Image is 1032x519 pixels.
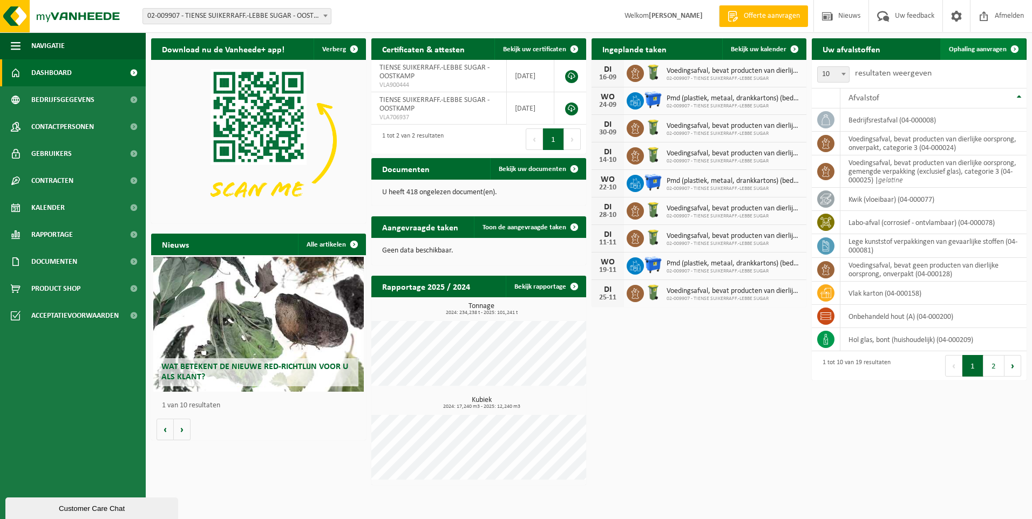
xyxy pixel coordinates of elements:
span: VLA900444 [379,81,498,90]
a: Toon de aangevraagde taken [474,216,585,238]
button: Previous [945,355,962,377]
span: Afvalstof [848,94,879,103]
img: WB-0140-HPE-GN-50 [644,63,662,81]
div: 14-10 [597,156,619,164]
img: WB-0140-HPE-GN-50 [644,118,662,136]
span: VLA706937 [379,113,498,122]
span: Voedingsafval, bevat producten van dierlijke oorsprong, onverpakt, categorie 3 [667,149,801,158]
img: WB-0140-HPE-GN-50 [644,201,662,219]
h2: Download nu de Vanheede+ app! [151,38,295,59]
img: Download de VHEPlus App [151,60,366,221]
span: 02-009907 - TIENSE SUIKERRAFF.-LEBBE SUGAR [667,296,801,302]
div: 30-09 [597,129,619,136]
span: 02-009907 - TIENSE SUIKERRAFF.-LEBBE SUGAR - OOSTKAMP [143,9,331,24]
div: 24-09 [597,101,619,109]
span: Voedingsafval, bevat producten van dierlijke oorsprong, onverpakt, categorie 3 [667,67,801,76]
div: 22-10 [597,184,619,192]
td: voedingsafval, bevat producten van dierlijke oorsprong, gemengde verpakking (exclusief glas), cat... [840,155,1027,188]
span: Offerte aanvragen [741,11,803,22]
td: onbehandeld hout (A) (04-000200) [840,305,1027,328]
span: Navigatie [31,32,65,59]
button: 1 [543,128,564,150]
span: 02-009907 - TIENSE SUIKERRAFF.-LEBBE SUGAR [667,241,801,247]
span: 10 [818,67,849,82]
span: Pmd (plastiek, metaal, drankkartons) (bedrijven) [667,94,801,103]
a: Bekijk rapportage [506,276,585,297]
td: bedrijfsrestafval (04-000008) [840,108,1027,132]
span: Voedingsafval, bevat producten van dierlijke oorsprong, onverpakt, categorie 3 [667,122,801,131]
p: Geen data beschikbaar. [382,247,575,255]
p: 1 van 10 resultaten [162,402,361,409]
div: WO [597,175,619,184]
button: Vorige [157,419,174,440]
i: gelatine [878,176,903,185]
h2: Nieuws [151,234,200,255]
h3: Tonnage [377,303,586,316]
div: DI [597,230,619,239]
div: DI [597,65,619,74]
td: voedingsafval, bevat producten van dierlijke oorsprong, onverpakt, categorie 3 (04-000024) [840,132,1027,155]
span: 02-009907 - TIENSE SUIKERRAFF.-LEBBE SUGAR [667,131,801,137]
img: WB-1100-HPE-BE-01 [644,173,662,192]
span: Ophaling aanvragen [949,46,1007,53]
span: 02-009907 - TIENSE SUIKERRAFF.-LEBBE SUGAR [667,268,801,275]
button: 2 [983,355,1004,377]
span: Documenten [31,248,77,275]
span: Bekijk uw documenten [499,166,566,173]
div: 11-11 [597,239,619,247]
span: Bedrijfsgegevens [31,86,94,113]
div: DI [597,120,619,129]
div: 1 tot 10 van 19 resultaten [817,354,891,378]
span: Rapportage [31,221,73,248]
a: Bekijk uw kalender [722,38,805,60]
h2: Aangevraagde taken [371,216,469,237]
span: TIENSE SUIKERRAFF.-LEBBE SUGAR - OOSTKAMP [379,64,490,80]
span: Bekijk uw certificaten [503,46,566,53]
span: Voedingsafval, bevat producten van dierlijke oorsprong, onverpakt, categorie 3 [667,287,801,296]
div: 25-11 [597,294,619,302]
a: Offerte aanvragen [719,5,808,27]
td: lege kunststof verpakkingen van gevaarlijke stoffen (04-000081) [840,234,1027,258]
img: WB-0140-HPE-GN-50 [644,283,662,302]
button: Next [564,128,581,150]
button: Next [1004,355,1021,377]
span: Contactpersonen [31,113,94,140]
span: 02-009907 - TIENSE SUIKERRAFF.-LEBBE SUGAR [667,213,801,220]
span: Voedingsafval, bevat producten van dierlijke oorsprong, onverpakt, categorie 3 [667,232,801,241]
button: Verberg [314,38,365,60]
span: TIENSE SUIKERRAFF.-LEBBE SUGAR - OOSTKAMP [379,96,490,113]
strong: [PERSON_NAME] [649,12,703,20]
h2: Documenten [371,158,440,179]
img: WB-1100-HPE-BE-01 [644,256,662,274]
div: 28-10 [597,211,619,219]
div: DI [597,148,619,156]
span: 02-009907 - TIENSE SUIKERRAFF.-LEBBE SUGAR [667,158,801,165]
span: Wat betekent de nieuwe RED-richtlijn voor u als klant? [161,363,348,381]
button: Previous [526,128,543,150]
h2: Ingeplande taken [592,38,677,59]
a: Bekijk uw certificaten [494,38,585,60]
div: 16-09 [597,74,619,81]
td: kwik (vloeibaar) (04-000077) [840,188,1027,211]
td: hol glas, bont (huishoudelijk) (04-000209) [840,328,1027,351]
h3: Kubiek [377,397,586,409]
img: WB-0140-HPE-GN-50 [644,146,662,164]
span: 02-009907 - TIENSE SUIKERRAFF.-LEBBE SUGAR [667,103,801,110]
span: Gebruikers [31,140,72,167]
span: Bekijk uw kalender [731,46,786,53]
span: 2024: 234,238 t - 2025: 101,241 t [377,310,586,316]
span: 2024: 17,240 m3 - 2025: 12,240 m3 [377,404,586,409]
iframe: chat widget [5,495,180,519]
span: Dashboard [31,59,72,86]
p: U heeft 418 ongelezen document(en). [382,189,575,196]
span: Voedingsafval, bevat producten van dierlijke oorsprong, onverpakt, categorie 3 [667,204,801,213]
td: [DATE] [507,92,554,125]
a: Ophaling aanvragen [940,38,1026,60]
h2: Uw afvalstoffen [812,38,891,59]
span: Kalender [31,194,65,221]
span: Product Shop [31,275,80,302]
td: [DATE] [507,60,554,92]
div: 1 tot 2 van 2 resultaten [377,127,444,151]
div: WO [597,93,619,101]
